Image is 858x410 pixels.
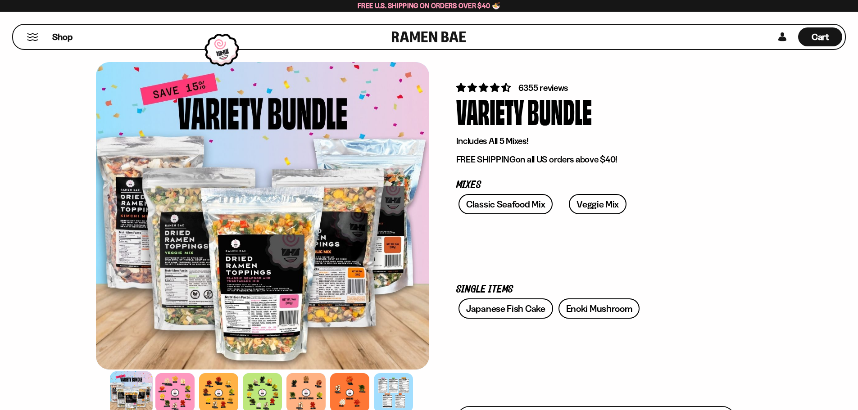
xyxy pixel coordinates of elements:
[456,154,516,165] strong: FREE SHIPPING
[798,25,842,49] a: Cart
[52,27,73,46] a: Shop
[518,82,568,93] span: 6355 reviews
[456,94,524,128] div: Variety
[456,154,735,165] p: on all US orders above $40!
[527,94,592,128] div: Bundle
[456,181,735,189] p: Mixes
[459,194,553,214] a: Classic Seafood Mix
[27,33,39,41] button: Mobile Menu Trigger
[456,285,735,294] p: Single Items
[358,1,500,10] span: Free U.S. Shipping on Orders over $40 🍜
[456,135,735,147] p: Includes All 5 Mixes!
[558,298,640,319] a: Enoki Mushroom
[569,194,626,214] a: Veggie Mix
[812,32,829,42] span: Cart
[459,298,553,319] a: Japanese Fish Cake
[456,82,513,93] span: 4.63 stars
[52,31,73,43] span: Shop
